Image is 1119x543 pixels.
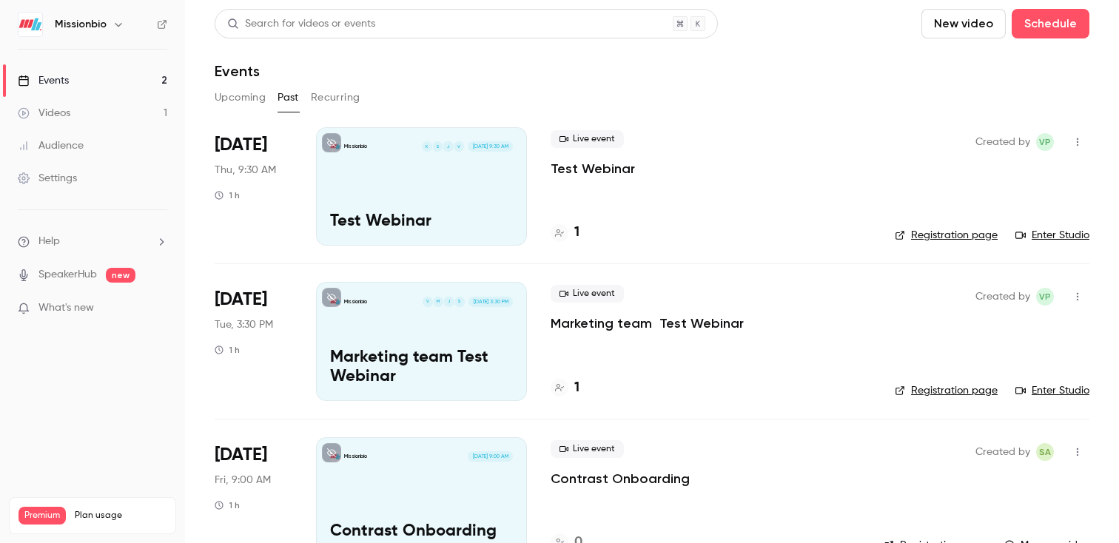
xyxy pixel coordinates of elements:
[1036,443,1054,461] span: Simon Allardice
[1012,9,1089,38] button: Schedule
[574,223,579,243] h4: 1
[1039,288,1051,306] span: VP
[18,73,69,88] div: Events
[215,282,292,400] div: Oct 7 Tue, 3:30 PM (America/Los Angeles)
[551,470,690,488] a: Contrast Onboarding
[468,451,512,462] span: [DATE] 9:00 AM
[215,473,271,488] span: Fri, 9:00 AM
[895,228,998,243] a: Registration page
[432,296,444,308] div: M
[468,141,512,152] span: [DATE] 9:30 AM
[215,499,240,511] div: 1 h
[330,212,513,232] p: Test Webinar
[551,285,624,303] span: Live event
[38,234,60,249] span: Help
[19,507,66,525] span: Premium
[215,344,240,356] div: 1 h
[551,314,744,332] a: Marketing team Test Webinar
[316,282,527,400] a: Marketing team Test WebinarMissionbioSJMV[DATE] 3:30 PMMarketing team Test Webinar
[551,440,624,458] span: Live event
[975,133,1030,151] span: Created by
[551,130,624,148] span: Live event
[921,9,1006,38] button: New video
[311,86,360,109] button: Recurring
[18,138,84,153] div: Audience
[895,383,998,398] a: Registration page
[330,522,513,542] p: Contrast Onboarding
[1015,383,1089,398] a: Enter Studio
[453,141,465,152] div: V
[344,453,367,460] p: Missionbio
[975,288,1030,306] span: Created by
[1015,228,1089,243] a: Enter Studio
[344,143,367,150] p: Missionbio
[443,296,454,308] div: J
[574,378,579,398] h4: 1
[227,16,375,32] div: Search for videos or events
[278,86,299,109] button: Past
[18,106,70,121] div: Videos
[18,234,167,249] li: help-dropdown-opener
[422,296,434,308] div: V
[215,86,266,109] button: Upcoming
[75,510,167,522] span: Plan usage
[316,127,527,246] a: Test WebinarMissionbioVJSK[DATE] 9:30 AMTest Webinar
[55,17,107,32] h6: Missionbio
[215,288,267,311] span: [DATE]
[215,317,273,332] span: Tue, 3:30 PM
[1036,133,1054,151] span: Vanee Pho
[442,141,454,152] div: J
[215,133,267,157] span: [DATE]
[468,297,512,307] span: [DATE] 3:30 PM
[19,13,42,36] img: Missionbio
[975,443,1030,461] span: Created by
[38,267,97,283] a: SpeakerHub
[551,223,579,243] a: 1
[38,300,94,316] span: What's new
[431,141,443,152] div: S
[106,268,135,283] span: new
[1036,288,1054,306] span: Vanee Pho
[215,127,292,246] div: Oct 9 Thu, 9:30 AM (America/Los Angeles)
[215,163,276,178] span: Thu, 9:30 AM
[551,378,579,398] a: 1
[551,160,635,178] a: Test Webinar
[421,141,433,152] div: K
[215,62,260,80] h1: Events
[330,348,513,387] p: Marketing team Test Webinar
[344,298,367,306] p: Missionbio
[454,296,466,308] div: S
[1039,133,1051,151] span: VP
[18,171,77,186] div: Settings
[215,189,240,201] div: 1 h
[1039,443,1051,461] span: SA
[215,443,267,467] span: [DATE]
